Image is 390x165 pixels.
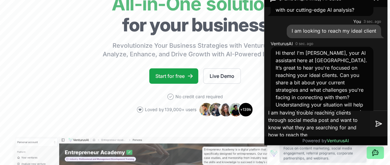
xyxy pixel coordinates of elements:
[203,68,241,84] a: Live Demo
[295,41,313,46] time: 0 sec. ago
[219,102,233,117] img: Avatar 3
[265,107,370,141] textarea: I am having trouble reaching clients through social media post and want to know what they are sea...
[209,102,224,117] img: Avatar 2
[353,18,361,25] span: You
[199,102,214,117] img: Avatar 1
[292,28,376,34] span: I am looking to reach my ideal client
[302,138,349,144] p: Powered by
[271,41,293,47] span: VenturusAI
[228,102,243,117] img: Avatar 4
[276,50,367,115] span: Hi there! I'm [PERSON_NAME], your AI assistant here at [GEOGRAPHIC_DATA]. It’s great to hear you'...
[327,138,349,143] span: VenturusAI
[149,68,198,84] a: Start for free
[363,19,381,24] time: 3 sec. ago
